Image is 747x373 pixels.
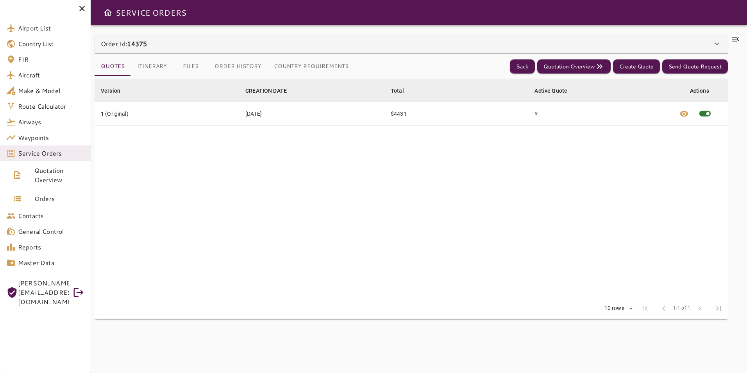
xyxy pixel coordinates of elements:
td: $4431 [384,102,528,126]
td: Y [528,102,672,126]
button: Files [173,57,208,76]
div: Version [101,86,120,95]
td: 1 (Original) [95,102,239,126]
b: 14375 [127,39,147,48]
button: Quotes [95,57,131,76]
span: Last Page [709,299,728,318]
span: [PERSON_NAME][EMAIL_ADDRESS][DOMAIN_NAME] [18,278,69,307]
button: Create Quote [613,59,660,74]
button: Itinerary [131,57,173,76]
span: Total [391,86,414,95]
div: CREATION DATE [245,86,287,95]
div: 10 rows [602,305,626,312]
span: Aircraft [18,70,84,80]
button: Send Quote Request [662,59,728,74]
span: First Page [636,299,654,318]
span: visibility [679,109,689,118]
button: Back [510,59,535,74]
span: Quotation Overview [34,166,84,185]
span: Contacts [18,211,84,221]
span: Previous Page [654,299,673,318]
span: General Control [18,227,84,236]
span: Reports [18,242,84,252]
p: Order Id: [101,39,147,48]
span: Route Calculator [18,102,84,111]
span: Airport List [18,23,84,33]
button: Country Requirements [268,57,355,76]
span: FIR [18,55,84,64]
span: CREATION DATE [245,86,297,95]
div: Order Id:14375 [95,34,728,53]
div: 10 rows [599,303,636,314]
span: Make & Model [18,86,84,95]
h6: SERVICE ORDERS [116,6,186,19]
span: Waypoints [18,133,84,142]
span: Next Page [690,299,709,318]
button: Quotation Overview [537,59,611,74]
div: basic tabs example [95,57,355,76]
span: Airways [18,117,84,127]
span: Service Orders [18,149,84,158]
span: Version [101,86,130,95]
button: Order History [208,57,268,76]
span: This quote is already active [693,102,717,125]
span: Orders [34,194,84,203]
span: Country List [18,39,84,48]
div: Active Quote [534,86,567,95]
button: View quote details [675,102,693,125]
span: 1-1 of 1 [673,305,690,312]
button: Open drawer [100,5,116,20]
span: Master Data [18,258,84,267]
div: Total [391,86,404,95]
td: [DATE] [239,102,384,126]
span: Active Quote [534,86,577,95]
